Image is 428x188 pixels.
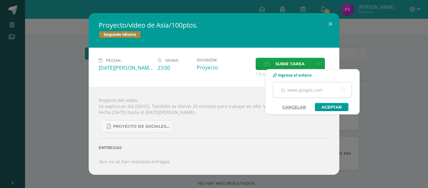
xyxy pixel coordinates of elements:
[100,120,173,132] a: Proyecto de Sociales y Kaqchikel_3ra. Unidad.pdf
[165,58,179,63] span: Hora:
[99,21,329,30] h2: Proyecto/vídeo de Asia/100ptos.
[99,31,141,38] span: Segundo Idioma
[197,64,251,71] div: Proyecto
[278,72,312,78] span: Ingresa el enlace
[276,103,312,111] a: Cancelar
[273,82,352,98] input: Ej. www.google.com
[106,58,121,63] span: Fecha:
[99,158,170,164] i: Aún no se han realizado entregas
[89,87,339,175] div: Proyecto del vídeo. Se explicó en día [DATE]. También se dieron 20 minutos para trabajar en ello....
[321,13,339,35] button: Close (Esc)
[315,103,348,111] a: Aceptar
[113,124,170,129] span: Proyecto de Sociales y Kaqchikel_3ra. Unidad.pdf
[256,72,329,77] span: * El tamaño máximo permitido es 50 MB
[197,58,251,62] label: División:
[158,64,192,71] div: 23:00
[275,58,305,70] span: Subir tarea
[99,145,329,150] label: Entregas
[99,64,153,71] div: [DATE][PERSON_NAME]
